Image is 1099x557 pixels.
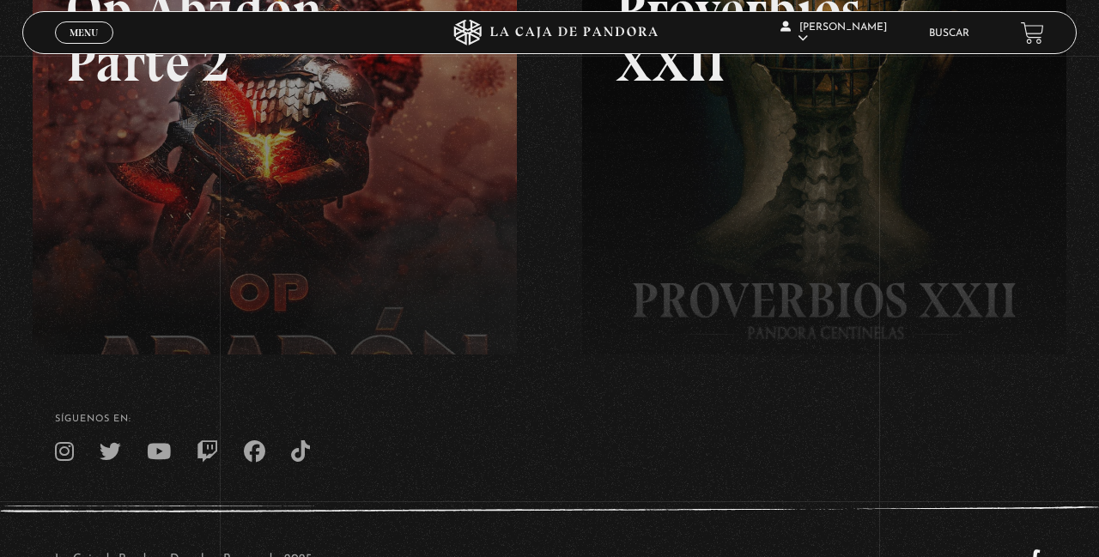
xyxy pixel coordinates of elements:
[55,415,1044,424] h4: SÍguenos en:
[70,27,98,38] span: Menu
[64,42,105,54] span: Cerrar
[1021,21,1044,44] a: View your shopping cart
[780,22,887,44] span: [PERSON_NAME]
[929,28,969,39] a: Buscar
